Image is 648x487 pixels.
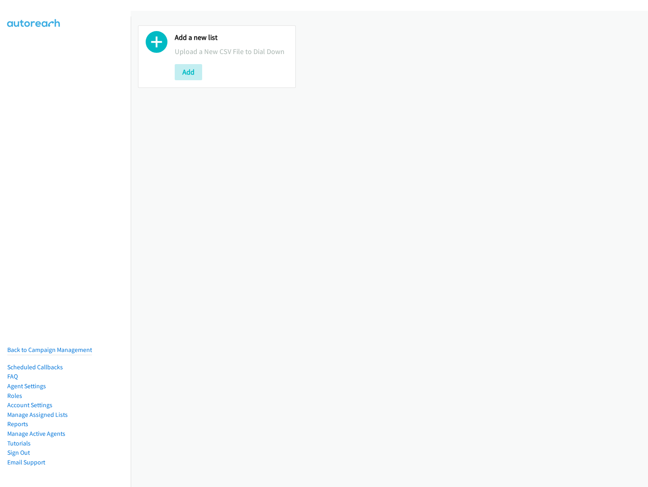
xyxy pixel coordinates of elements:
a: Manage Assigned Lists [7,411,68,418]
button: Add [175,64,202,80]
p: Upload a New CSV File to Dial Down [175,46,288,57]
a: Sign Out [7,449,30,456]
h2: Add a new list [175,33,288,42]
a: Email Support [7,458,45,466]
a: Account Settings [7,401,52,409]
a: Manage Active Agents [7,430,65,437]
a: FAQ [7,373,18,380]
a: Scheduled Callbacks [7,363,63,371]
a: Tutorials [7,439,31,447]
a: Agent Settings [7,382,46,390]
a: Reports [7,420,28,428]
a: Roles [7,392,22,400]
a: Back to Campaign Management [7,346,92,354]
